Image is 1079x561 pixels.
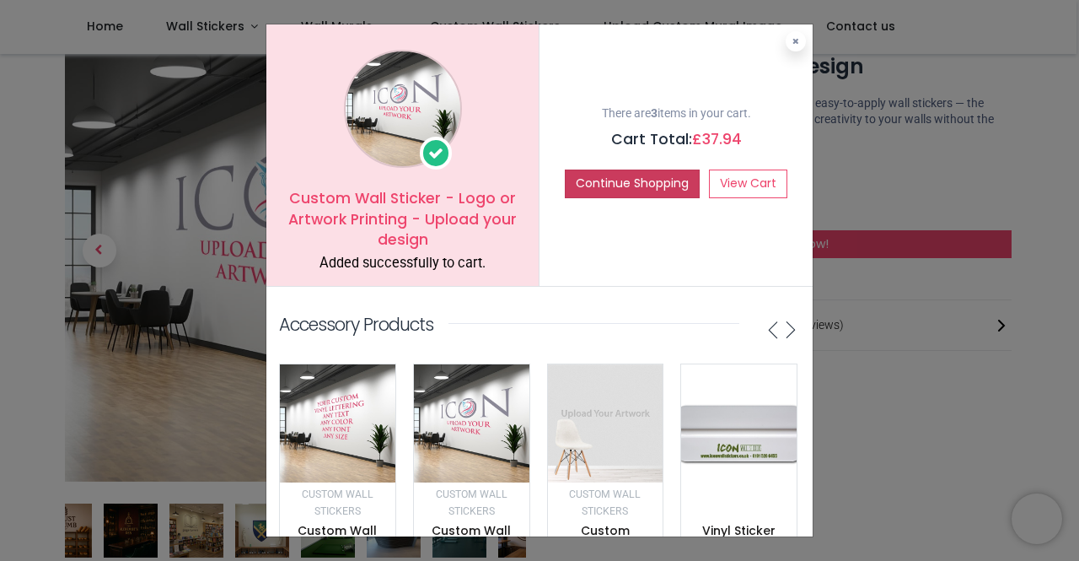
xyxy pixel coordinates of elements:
h5: Cart Total: [552,129,800,150]
p: There are items in your cart. [552,105,800,122]
img: image_512 [548,364,663,483]
span: £ [692,129,742,149]
a: Custom Wall Stickers [569,487,641,517]
a: View Cart [709,170,787,198]
small: Custom Wall Stickers [569,488,641,517]
img: image_1024 [344,50,462,168]
h5: Custom Wall Sticker - Logo or Artwork Printing - Upload your design [279,188,526,251]
img: image_512 [681,364,797,499]
button: Continue Shopping [565,170,700,198]
div: Added successfully to cart. [279,254,526,273]
img: image_512 [280,364,395,483]
a: Custom Wall Stickers [436,487,507,517]
small: Custom Wall Stickers [302,488,373,517]
b: 3 [651,106,658,120]
a: Custom Wall Stickers [302,487,373,517]
small: Custom Wall Stickers [436,488,507,517]
img: image_512 [414,364,529,483]
span: 37.94 [702,129,742,149]
p: Accessory Products [279,312,433,337]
